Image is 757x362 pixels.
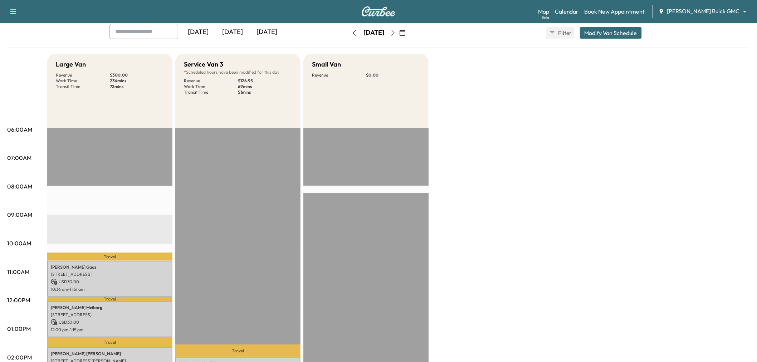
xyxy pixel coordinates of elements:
p: $ 0.00 [366,72,420,78]
p: 51 mins [238,89,292,95]
p: 72 mins [110,84,164,89]
p: 11:00AM [7,268,29,276]
p: [STREET_ADDRESS] [51,271,169,277]
p: 01:00PM [7,324,31,333]
p: Revenue [184,78,238,84]
p: $ 126.95 [238,78,292,84]
p: Revenue [312,72,366,78]
button: Modify Van Schedule [580,27,642,39]
p: 234 mins [110,78,164,84]
p: 07:00AM [7,153,31,162]
div: [DATE] [215,24,250,40]
span: Filter [558,29,571,37]
p: Scheduled hours have been modified for this day [184,69,292,75]
p: [PERSON_NAME] Meiborg [51,305,169,310]
p: 08:00AM [7,182,32,191]
p: Travel [47,337,172,347]
p: 02:00PM [7,353,32,362]
p: Transit Time [184,89,238,95]
p: 09:00AM [7,210,32,219]
p: Transit Time [56,84,110,89]
img: Curbee Logo [361,6,396,16]
p: Work Time [56,78,110,84]
h5: Service Van 3 [184,59,223,69]
a: Book New Appointment [585,7,645,16]
p: USD 30.00 [51,279,169,285]
p: USD 30.00 [51,319,169,326]
p: Travel [47,297,172,301]
div: [DATE] [250,24,284,40]
p: [STREET_ADDRESS] [51,312,169,318]
p: $ 300.00 [110,72,164,78]
p: Travel [47,253,172,261]
p: 06:00AM [7,125,32,134]
h5: Small Van [312,59,341,69]
p: 12:00 pm - 1:15 pm [51,327,169,333]
div: Beta [542,15,549,20]
span: [PERSON_NAME] Buick GMC [667,7,740,15]
p: 10:36 am - 11:51 am [51,287,169,292]
a: MapBeta [538,7,549,16]
p: Work Time [184,84,238,89]
p: [PERSON_NAME] [PERSON_NAME] [51,351,169,357]
div: [DATE] [363,28,384,37]
p: [PERSON_NAME] Gaas [51,264,169,270]
button: Filter [546,27,574,39]
p: Revenue [56,72,110,78]
p: 12:00PM [7,296,30,304]
p: 69 mins [238,84,292,89]
p: 10:00AM [7,239,31,248]
div: [DATE] [181,24,215,40]
a: Calendar [555,7,579,16]
p: Travel [175,344,301,357]
h5: Large Van [56,59,86,69]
